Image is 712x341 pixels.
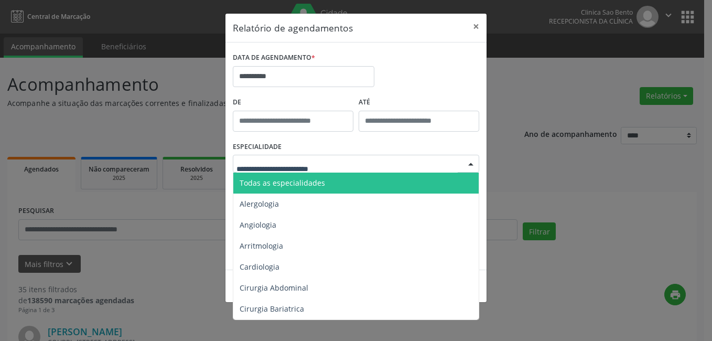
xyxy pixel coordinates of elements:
label: ATÉ [359,94,479,111]
label: DATA DE AGENDAMENTO [233,50,315,66]
span: Todas as especialidades [240,178,325,188]
span: Cirurgia Abdominal [240,283,308,293]
label: De [233,94,353,111]
span: Angiologia [240,220,276,230]
label: ESPECIALIDADE [233,139,282,155]
button: Close [466,14,487,39]
span: Cardiologia [240,262,279,272]
span: Alergologia [240,199,279,209]
span: Arritmologia [240,241,283,251]
h5: Relatório de agendamentos [233,21,353,35]
span: Cirurgia Bariatrica [240,304,304,314]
